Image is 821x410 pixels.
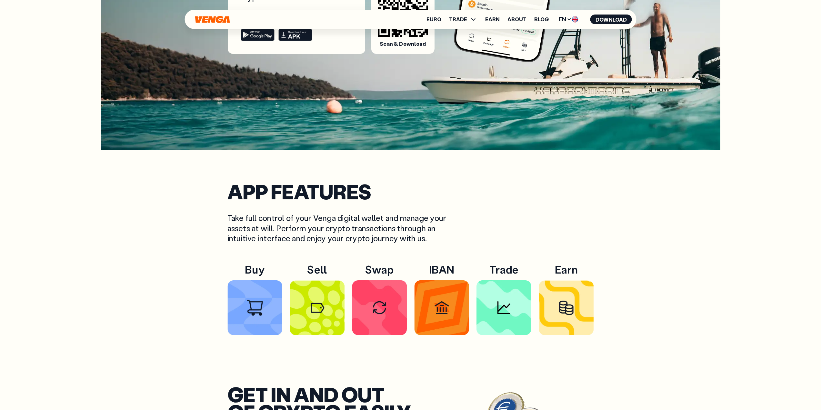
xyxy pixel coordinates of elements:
span: EN [556,14,583,25]
a: Sellfeature [290,267,345,275]
a: Earnfeature [539,267,594,275]
img: feature [227,280,282,335]
a: Blog [534,17,549,22]
span: Swap [352,263,407,276]
a: Euro [426,17,441,22]
span: Trade [476,263,531,276]
img: flag-uk [572,16,578,23]
span: Scan & Download [380,41,426,47]
img: feature [539,280,594,335]
a: Swapfeature [352,267,407,275]
a: Earn [485,17,500,22]
span: TRADE [449,17,467,22]
span: TRADE [449,15,477,23]
p: Take full control of your Venga digital wallet and manage your assets at will. Perform your crypt... [227,213,452,243]
svg: Home [195,16,231,23]
img: feature [476,280,531,335]
a: About [507,17,526,22]
span: Buy [227,263,282,276]
h2: APP features [227,183,594,200]
span: Earn [539,263,594,276]
a: Buyfeature [227,267,282,275]
img: feature [352,280,407,335]
span: IBAN [414,263,469,276]
img: feature [290,280,345,335]
button: Download [590,15,632,24]
img: feature [414,280,469,335]
a: IBANfeature [414,267,469,275]
a: Tradefeature [476,267,531,275]
span: Sell [290,263,345,276]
